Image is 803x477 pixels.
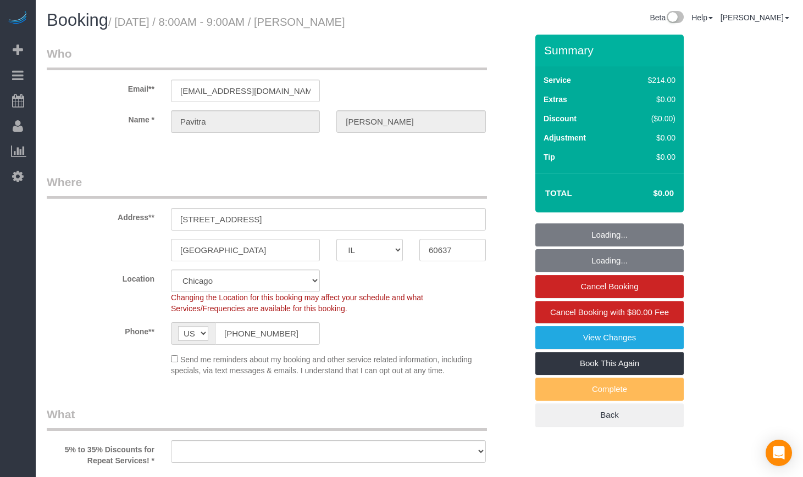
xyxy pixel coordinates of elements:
[624,94,675,105] div: $0.00
[666,11,684,25] img: New interface
[624,75,675,86] div: $214.00
[544,75,571,86] label: Service
[544,113,577,124] label: Discount
[650,13,684,22] a: Beta
[336,110,485,133] input: Last Name*
[38,110,163,125] label: Name *
[624,113,675,124] div: ($0.00)
[535,403,684,427] a: Back
[544,44,678,57] h3: Summary
[171,110,320,133] input: First Name**
[171,293,423,313] span: Changing the Location for this booking may affect your schedule and what Services/Frequencies are...
[535,352,684,375] a: Book This Again
[624,151,675,162] div: $0.00
[544,132,586,143] label: Adjustment
[7,11,29,26] img: Automaid Logo
[47,10,108,30] span: Booking
[535,326,684,349] a: View Changes
[621,189,674,198] h4: $0.00
[47,406,487,431] legend: What
[691,13,713,22] a: Help
[535,301,684,324] a: Cancel Booking with $80.00 Fee
[544,151,555,162] label: Tip
[766,440,792,466] div: Open Intercom Messenger
[47,174,487,199] legend: Where
[38,440,163,466] label: 5% to 35% Discounts for Repeat Services! *
[544,94,567,105] label: Extras
[535,275,684,298] a: Cancel Booking
[545,188,572,198] strong: Total
[108,16,345,28] small: / [DATE] / 8:00AM - 9:00AM / [PERSON_NAME]
[47,46,487,70] legend: Who
[550,307,669,317] span: Cancel Booking with $80.00 Fee
[171,355,472,375] span: Send me reminders about my booking and other service related information, including specials, via...
[38,270,163,284] label: Location
[721,13,789,22] a: [PERSON_NAME]
[624,132,675,143] div: $0.00
[419,239,486,261] input: Zip Code**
